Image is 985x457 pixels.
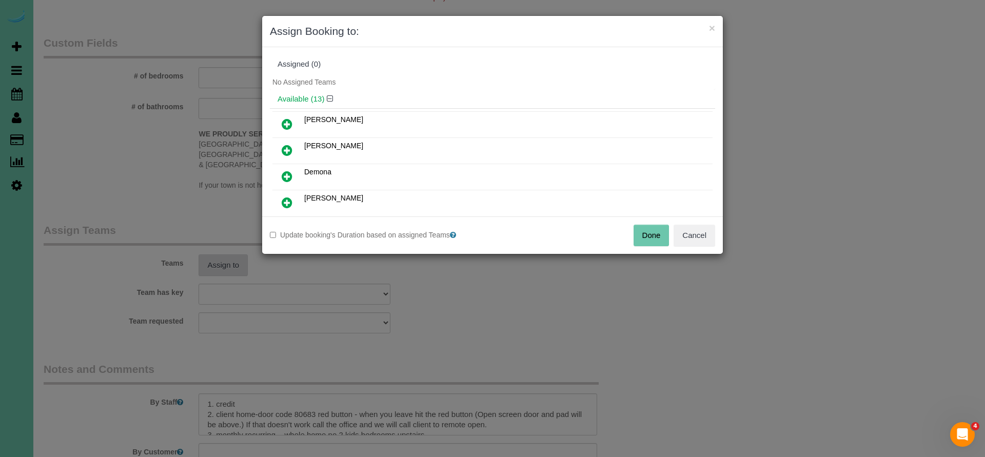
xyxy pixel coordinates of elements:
button: Done [634,225,669,246]
span: No Assigned Teams [272,78,336,86]
h3: Assign Booking to: [270,24,715,39]
span: [PERSON_NAME] [304,115,363,124]
span: Demona [304,168,331,176]
button: Cancel [674,225,715,246]
button: × [709,23,715,33]
h4: Available (13) [278,95,707,104]
input: Update booking's Duration based on assigned Teams [270,232,276,238]
span: [PERSON_NAME] [304,142,363,150]
label: Update booking's Duration based on assigned Teams [270,230,485,240]
iframe: Intercom live chat [950,422,975,447]
div: Assigned (0) [278,60,707,69]
span: 4 [971,422,979,430]
span: [PERSON_NAME] [304,194,363,202]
